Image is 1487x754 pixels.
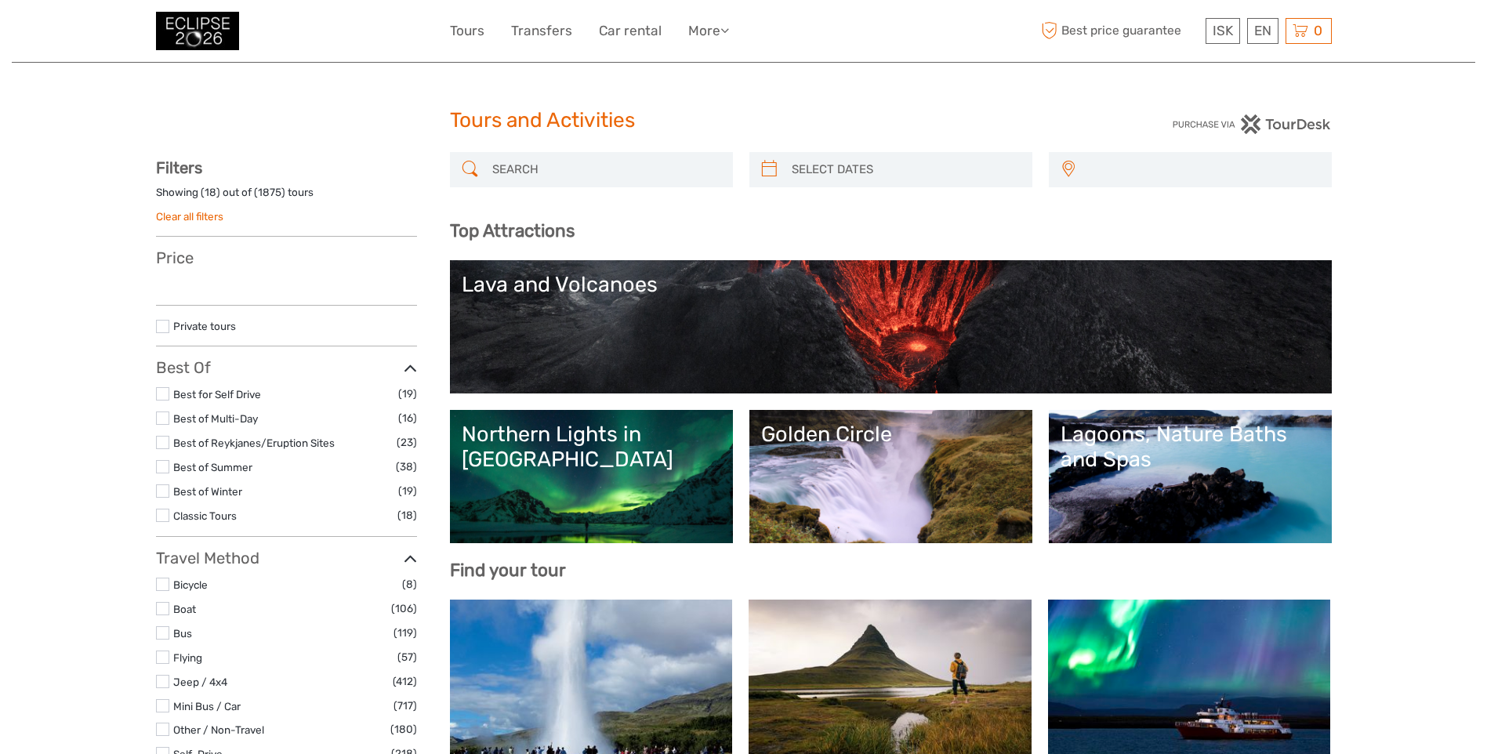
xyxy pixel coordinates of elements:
[599,20,662,42] a: Car rental
[173,651,202,664] a: Flying
[450,560,566,581] b: Find your tour
[156,210,223,223] a: Clear all filters
[397,648,417,666] span: (57)
[173,485,242,498] a: Best of Winter
[450,220,575,241] b: Top Attractions
[173,627,192,640] a: Bus
[761,422,1021,447] div: Golden Circle
[394,624,417,642] span: (119)
[761,422,1021,531] a: Golden Circle
[511,20,572,42] a: Transfers
[173,412,258,425] a: Best of Multi-Day
[173,509,237,522] a: Classic Tours
[450,20,484,42] a: Tours
[173,437,335,449] a: Best of Reykjanes/Eruption Sites
[450,108,1038,133] h1: Tours and Activities
[1038,18,1202,44] span: Best price guarantee
[173,320,236,332] a: Private tours
[173,676,227,688] a: Jeep / 4x4
[1213,23,1233,38] span: ISK
[156,248,417,267] h3: Price
[462,272,1320,297] div: Lava and Volcanoes
[156,12,239,50] img: 3312-44506bfc-dc02-416d-ac4c-c65cb0cf8db4_logo_small.jpg
[391,600,417,618] span: (106)
[1061,422,1320,473] div: Lagoons, Nature Baths and Spas
[156,549,417,567] h3: Travel Method
[173,723,264,736] a: Other / Non-Travel
[397,433,417,451] span: (23)
[390,720,417,738] span: (180)
[397,506,417,524] span: (18)
[688,20,729,42] a: More
[1247,18,1278,44] div: EN
[1172,114,1331,134] img: PurchaseViaTourDesk.png
[398,482,417,500] span: (19)
[396,458,417,476] span: (38)
[394,697,417,715] span: (717)
[205,185,216,200] label: 18
[462,272,1320,382] a: Lava and Volcanoes
[402,575,417,593] span: (8)
[486,156,725,183] input: SEARCH
[462,422,721,531] a: Northern Lights in [GEOGRAPHIC_DATA]
[462,422,721,473] div: Northern Lights in [GEOGRAPHIC_DATA]
[785,156,1025,183] input: SELECT DATES
[258,185,281,200] label: 1875
[393,672,417,691] span: (412)
[398,385,417,403] span: (19)
[1061,422,1320,531] a: Lagoons, Nature Baths and Spas
[173,461,252,473] a: Best of Summer
[156,158,202,177] strong: Filters
[156,358,417,377] h3: Best Of
[173,700,241,712] a: Mini Bus / Car
[173,603,196,615] a: Boat
[1311,23,1325,38] span: 0
[173,578,208,591] a: Bicycle
[398,409,417,427] span: (16)
[173,388,261,401] a: Best for Self Drive
[156,185,417,209] div: Showing ( ) out of ( ) tours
